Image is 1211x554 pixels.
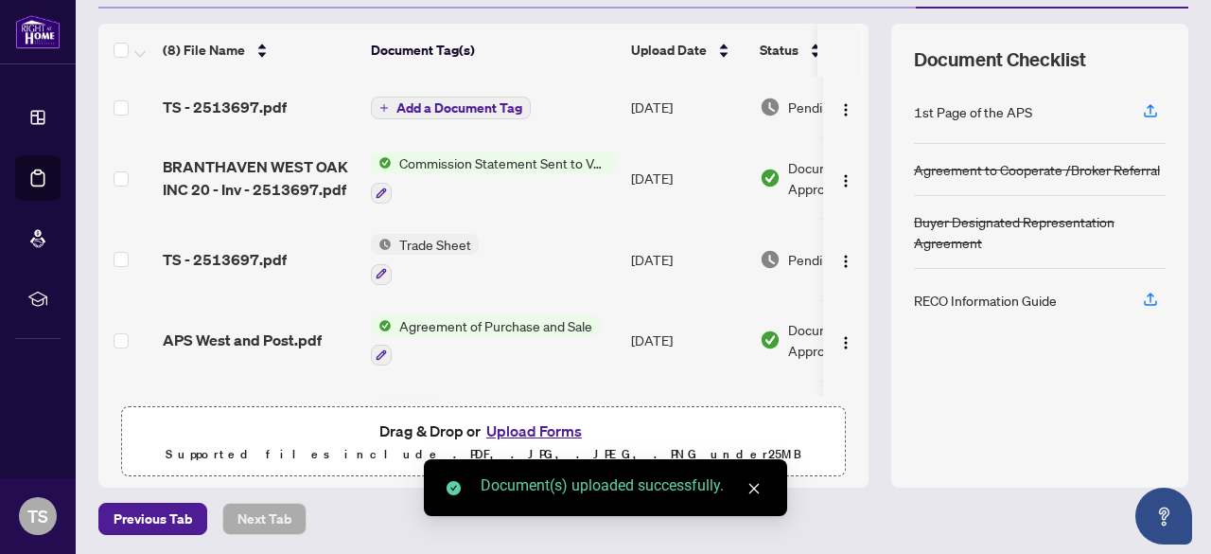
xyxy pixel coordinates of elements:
button: Status IconCommission Statement Sent to Vendor [371,152,616,204]
span: Upload Date [631,40,707,61]
span: Drag & Drop orUpload FormsSupported files include .PDF, .JPG, .JPEG, .PNG under25MB [122,407,845,477]
td: [DATE] [623,219,752,300]
span: Pending Review [788,97,883,117]
td: [DATE] [623,137,752,219]
span: BRANTHAVEN WEST OAK INC 20 - Inv - 2513697.pdf [163,155,356,201]
button: Logo [831,244,861,275]
span: Document Checklist [914,46,1086,73]
span: Document Approved [788,157,905,199]
button: Logo [831,325,861,355]
span: Trade Sheet [392,234,479,255]
button: Status IconOther [371,396,441,447]
span: TS - 2513697.pdf [163,96,287,118]
div: RECO Information Guide [914,290,1057,311]
span: check-circle [447,481,461,495]
img: Document Status [760,97,781,117]
td: [DATE] [623,77,752,137]
span: plus [379,103,389,113]
a: Close [744,478,764,499]
span: Other [392,396,441,417]
th: Status [752,24,913,77]
button: Previous Tab [98,503,207,535]
span: TS [27,503,48,529]
button: Add a Document Tag [371,96,531,120]
span: Drag & Drop or [379,419,588,443]
p: Supported files include .PDF, .JPG, .JPEG, .PNG under 25 MB [133,443,834,466]
span: Pending Review [788,249,883,270]
span: Add a Document Tag [396,101,522,115]
span: APS West and Post.pdf [163,329,322,351]
div: Buyer Designated Representation Agreement [914,211,1166,253]
img: Logo [838,173,853,188]
img: Status Icon [371,234,392,255]
span: Commission Statement Sent to Vendor [392,152,616,173]
button: Status IconAgreement of Purchase and Sale [371,315,600,366]
td: [DATE] [623,381,752,462]
button: Status IconTrade Sheet [371,234,479,285]
img: Logo [838,102,853,117]
span: (8) File Name [163,40,245,61]
span: Agreement of Purchase and Sale [392,315,600,336]
button: Logo [831,92,861,122]
span: TS - 2513697.pdf [163,248,287,271]
button: Next Tab [222,503,307,535]
td: [DATE] [623,300,752,382]
img: Status Icon [371,152,392,173]
span: Status [760,40,799,61]
button: Add a Document Tag [371,97,531,119]
div: Document(s) uploaded successfully. [481,474,764,497]
img: Status Icon [371,315,392,336]
span: Previous Tab [114,504,192,534]
button: Upload Forms [481,419,588,443]
img: Status Icon [371,396,392,417]
th: (8) File Name [155,24,363,77]
span: close [747,482,761,495]
img: Logo [838,254,853,269]
div: Agreement to Cooperate /Broker Referral [914,159,1160,180]
button: Open asap [1135,488,1192,545]
span: Document Approved [788,319,905,361]
div: 1st Page of the APS [914,101,1032,122]
img: Logo [838,335,853,350]
img: Document Status [760,168,781,188]
img: Document Status [760,249,781,270]
th: Document Tag(s) [363,24,623,77]
img: logo [15,14,61,49]
th: Upload Date [623,24,752,77]
img: Document Status [760,330,781,350]
button: Logo [831,163,861,193]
